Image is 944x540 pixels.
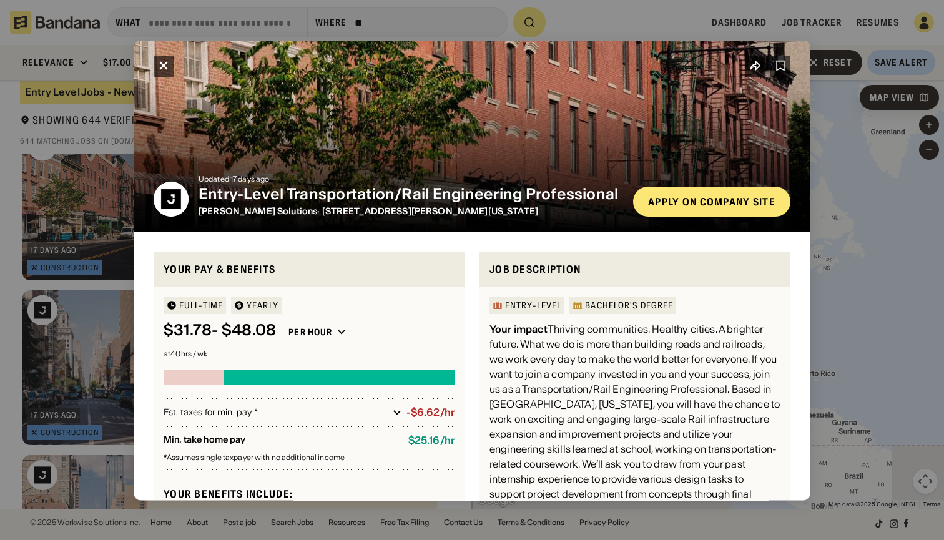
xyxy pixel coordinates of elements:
[164,350,455,358] div: at 40 hrs / wk
[288,326,332,338] div: Per hour
[648,196,775,206] div: Apply on company site
[179,301,223,310] div: Full-time
[164,406,388,418] div: Est. taxes for min. pay *
[164,322,276,340] div: $ 31.78 - $48.08
[164,454,455,461] div: Assumes single taxpayer with no additional income
[199,205,623,216] div: · [STREET_ADDRESS][PERSON_NAME][US_STATE]
[164,434,398,446] div: Min. take home pay
[489,323,548,335] div: Your impact
[406,406,455,418] div: -$6.62/hr
[199,175,623,182] div: Updated 17 days ago
[489,261,780,277] div: Job Description
[247,301,278,310] div: YEARLY
[164,487,455,500] div: Your benefits include:
[199,205,317,216] span: [PERSON_NAME] Solutions
[585,301,673,310] div: Bachelor's Degree
[408,434,455,446] div: $ 25.16 / hr
[154,181,189,216] img: Jacobs Solutions logo
[505,301,561,310] div: Entry-Level
[199,185,623,203] div: Entry-Level Transportation/Rail Engineering Professional
[164,261,455,277] div: Your pay & benefits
